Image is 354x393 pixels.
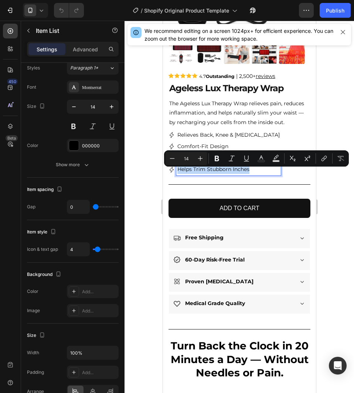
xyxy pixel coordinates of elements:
[27,227,58,237] div: Item style
[70,65,98,71] span: Paragraph 1*
[27,288,38,295] div: Color
[82,143,117,149] div: 000000
[82,369,117,376] div: Add...
[82,84,117,91] div: Montserrat
[67,200,89,213] input: Auto
[27,331,47,341] div: Size
[27,369,44,376] div: Padding
[27,185,64,195] div: Item spacing
[67,243,89,256] input: Auto
[27,84,36,90] div: Font
[7,79,18,85] div: 450
[82,308,117,314] div: Add...
[27,204,35,210] div: Gap
[27,246,58,253] div: Icon & text gap
[27,158,119,171] button: Show more
[56,161,90,168] div: Show more
[27,307,40,314] div: Image
[82,288,117,295] div: Add...
[37,45,57,53] p: Settings
[27,65,40,71] div: Styles
[36,26,99,35] p: Item List
[163,21,316,393] iframe: Design area
[27,102,47,112] div: Size
[141,7,143,14] span: /
[67,61,119,75] button: Paragraph 1*
[67,346,118,359] input: Auto
[320,3,351,18] button: Publish
[326,7,344,14] div: Publish
[27,349,39,356] div: Width
[164,150,349,167] div: Editor contextual toolbar
[27,270,63,280] div: Background
[6,135,18,141] div: Beta
[144,27,335,42] div: We recommend editing on a screen 1024px+ for efficient experience. You can zoom out the browser f...
[27,142,38,149] div: Color
[144,7,229,14] span: Shopify Original Product Template
[329,357,347,375] div: Open Intercom Messenger
[73,45,98,53] p: Advanced
[54,3,84,18] div: Undo/Redo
